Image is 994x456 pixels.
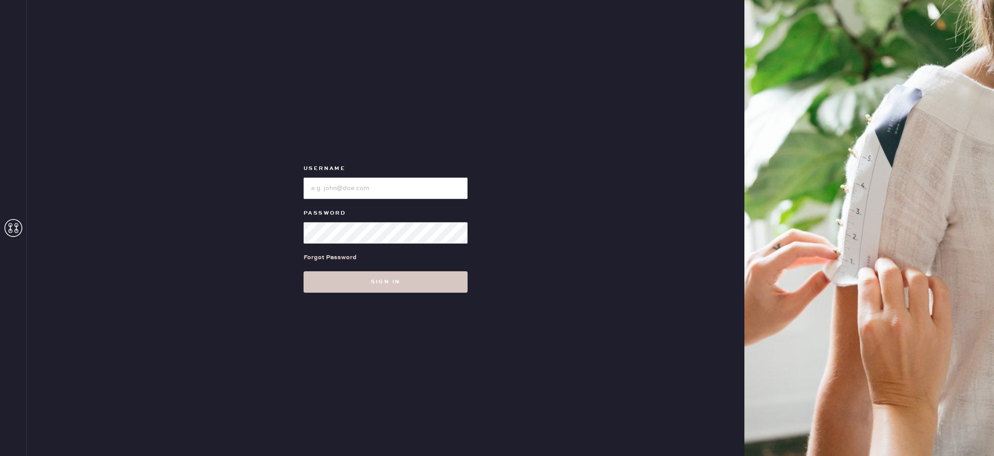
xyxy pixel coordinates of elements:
[304,253,357,262] div: Forgot Password
[304,271,468,293] button: Sign in
[304,163,468,174] label: Username
[304,178,468,199] input: e.g. john@doe.com
[304,244,357,271] a: Forgot Password
[304,208,468,219] label: Password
